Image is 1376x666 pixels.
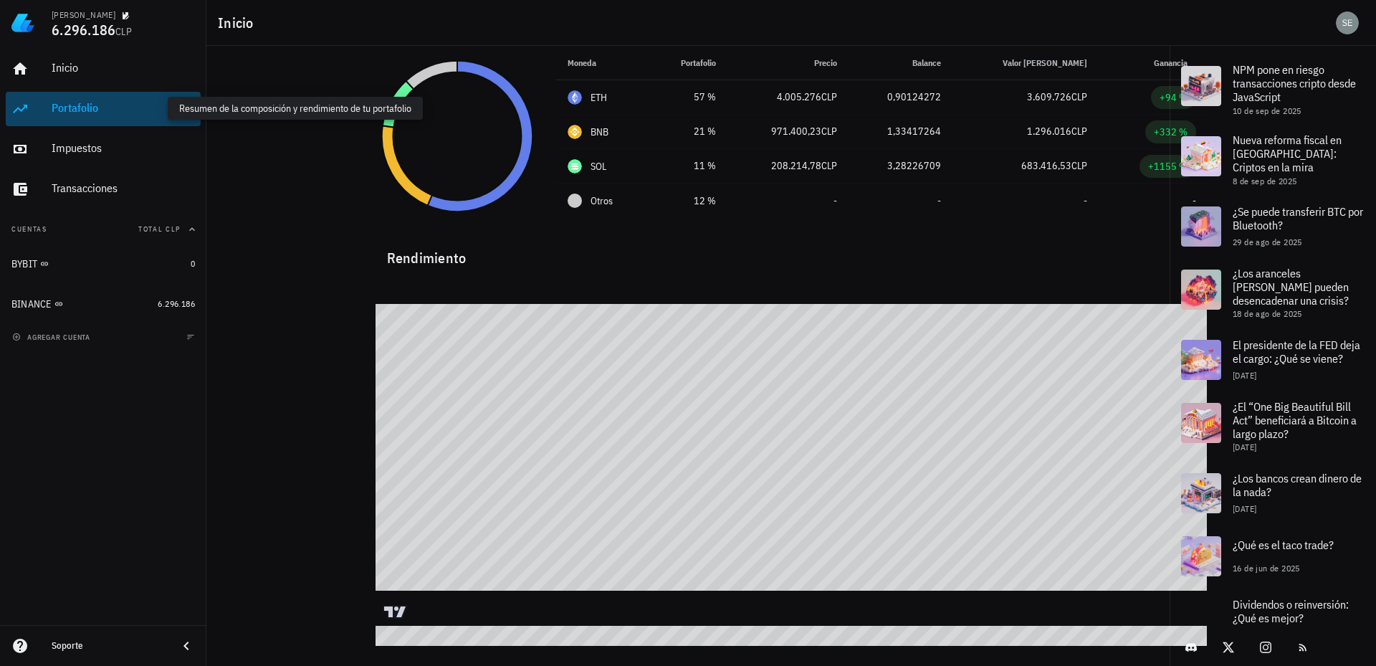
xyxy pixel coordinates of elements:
[218,11,259,34] h1: Inicio
[52,20,115,39] span: 6.296.186
[1154,57,1196,68] span: Ganancia
[1021,159,1071,172] span: 683.416,53
[1233,338,1360,366] span: El presidente de la FED deja el cargo: ¿Qué se viene?
[849,46,953,80] th: Balance
[727,46,849,80] th: Precio
[376,235,1208,270] div: Rendimiento
[1170,462,1376,525] a: ¿Los bancos crean dinero de la nada? [DATE]
[937,194,941,207] span: -
[660,158,716,173] div: 11 %
[52,181,195,195] div: Transacciones
[591,90,608,105] div: ETH
[860,90,942,105] div: 0,90124272
[1084,194,1087,207] span: -
[1233,105,1301,116] span: 10 de sep de 2025
[158,298,195,309] span: 6.296.186
[1233,308,1302,319] span: 18 de ago de 2025
[1170,54,1376,125] a: NPM pone en riesgo transacciones cripto desde JavaScript 10 de sep de 2025
[771,159,821,172] span: 208.214,78
[568,90,582,105] div: ETH-icon
[6,132,201,166] a: Impuestos
[1170,125,1376,195] a: Nueva reforma fiscal en [GEOGRAPHIC_DATA]: Criptos en la mira 8 de sep de 2025
[833,194,837,207] span: -
[1154,125,1188,139] div: +332 %
[1233,503,1256,514] span: [DATE]
[860,124,942,139] div: 1,33417264
[1170,328,1376,391] a: El presidente de la FED deja el cargo: ¿Qué se viene? [DATE]
[11,298,52,310] div: BINANCE
[1233,237,1302,247] span: 29 de ago de 2025
[15,333,90,342] span: agregar cuenta
[11,258,37,270] div: BYBIT
[1071,159,1087,172] span: CLP
[52,640,166,652] div: Soporte
[556,46,649,80] th: Moneda
[6,287,201,321] a: BINANCE 6.296.186
[660,90,716,105] div: 57 %
[11,11,34,34] img: LedgiFi
[660,194,716,209] div: 12 %
[860,158,942,173] div: 3,28226709
[1233,471,1362,499] span: ¿Los bancos crean dinero de la nada?
[6,212,201,247] button: CuentasTotal CLP
[191,258,195,269] span: 0
[1233,62,1356,104] span: NPM pone en riesgo transacciones cripto desde JavaScript
[1170,588,1376,651] a: Dividendos o reinversión: ¿Qué es mejor?
[52,141,195,155] div: Impuestos
[821,90,837,103] span: CLP
[1160,90,1188,105] div: +94 %
[1233,266,1349,308] span: ¿Los aranceles [PERSON_NAME] pueden desencadenar una crisis?
[383,605,408,619] a: Charting by TradingView
[1071,90,1087,103] span: CLP
[771,125,821,138] span: 971.400,23
[1170,258,1376,328] a: ¿Los aranceles [PERSON_NAME] pueden desencadenar una crisis? 18 de ago de 2025
[1170,391,1376,462] a: ¿El “One Big Beautiful Bill Act” beneficiará a Bitcoin a largo plazo? [DATE]
[1233,538,1334,552] span: ¿Qué es el taco trade?
[6,52,201,86] a: Inicio
[821,159,837,172] span: CLP
[777,90,821,103] span: 4.005.276
[1170,195,1376,258] a: ¿Se puede transferir BTC por Bluetooth? 29 de ago de 2025
[591,159,607,173] div: SOL
[1336,11,1359,34] div: avatar
[1027,90,1071,103] span: 3.609.726
[591,194,613,209] span: Otros
[115,25,132,38] span: CLP
[1071,125,1087,138] span: CLP
[1233,442,1256,452] span: [DATE]
[138,224,181,234] span: Total CLP
[568,159,582,173] div: SOL-icon
[821,125,837,138] span: CLP
[52,101,195,115] div: Portafolio
[52,61,195,75] div: Inicio
[1233,176,1296,186] span: 8 de sep de 2025
[660,124,716,139] div: 21 %
[1233,133,1342,174] span: Nueva reforma fiscal en [GEOGRAPHIC_DATA]: Criptos en la mira
[9,330,97,344] button: agregar cuenta
[1233,399,1357,441] span: ¿El “One Big Beautiful Bill Act” beneficiará a Bitcoin a largo plazo?
[6,172,201,206] a: Transacciones
[568,125,582,139] div: BNB-icon
[1148,159,1188,173] div: +1155 %
[52,9,115,21] div: [PERSON_NAME]
[6,247,201,281] a: BYBIT 0
[1233,597,1349,625] span: Dividendos o reinversión: ¿Qué es mejor?
[6,92,201,126] a: Portafolio
[591,125,609,139] div: BNB
[649,46,727,80] th: Portafolio
[1233,204,1363,232] span: ¿Se puede transferir BTC por Bluetooth?
[952,46,1099,80] th: Valor [PERSON_NAME]
[1170,525,1376,588] a: ¿Qué es el taco trade? 16 de jun de 2025
[1233,370,1256,381] span: [DATE]
[1233,563,1300,574] span: 16 de jun de 2025
[1027,125,1071,138] span: 1.296.016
